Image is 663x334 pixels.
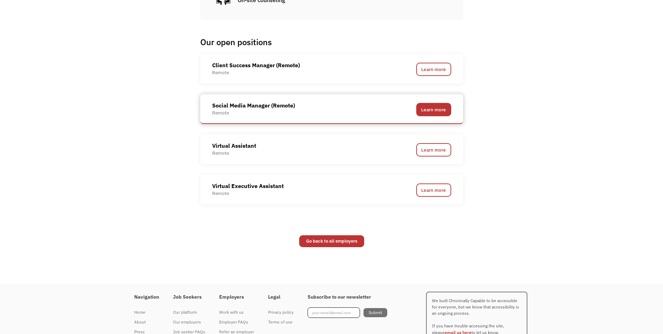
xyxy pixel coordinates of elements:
form: Footer Newsletter [308,307,387,318]
div: Work with us [219,308,254,316]
div: Virtual Assistant [212,141,256,150]
a: Work with us [219,307,254,317]
a: About [134,317,159,327]
div: Privacy policy [268,308,294,316]
div: Virtual Executive Assistant [212,182,284,190]
a: Home [134,307,159,317]
div: Our platform [173,308,205,316]
div: Terms of use [268,318,294,326]
h1: Our open positions [200,37,461,47]
div: Remote [212,190,284,197]
input: your-email@email.com [308,307,360,318]
a: Employer FAQs [219,317,254,327]
a: Learn more [416,63,451,76]
div: Our employers [173,318,205,326]
a: Learn more [416,143,451,156]
h4: Job Seekers [173,294,205,300]
div: Social Media Manager (Remote) [212,101,295,110]
a: Our employers [173,317,205,327]
a: Learn more [416,103,451,116]
h4: Navigation [134,294,159,300]
div: Remote [212,110,295,116]
div: Client Success Manager (Remote) [212,61,300,69]
a: Our platform [173,307,205,317]
div: Remote [212,150,256,156]
input: Submit [363,308,387,317]
h4: Legal [268,294,294,300]
h4: Employers [219,294,254,300]
a: Privacy policy [268,307,294,317]
div: Remote [212,69,300,76]
div: Employer FAQs [219,318,254,326]
div: Home [134,308,159,316]
div: About [134,318,159,326]
h4: Subscribe to our newsletter [308,294,387,300]
a: Go back to all employers [299,235,364,247]
a: Learn more [416,183,451,197]
a: Terms of use [268,317,294,327]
